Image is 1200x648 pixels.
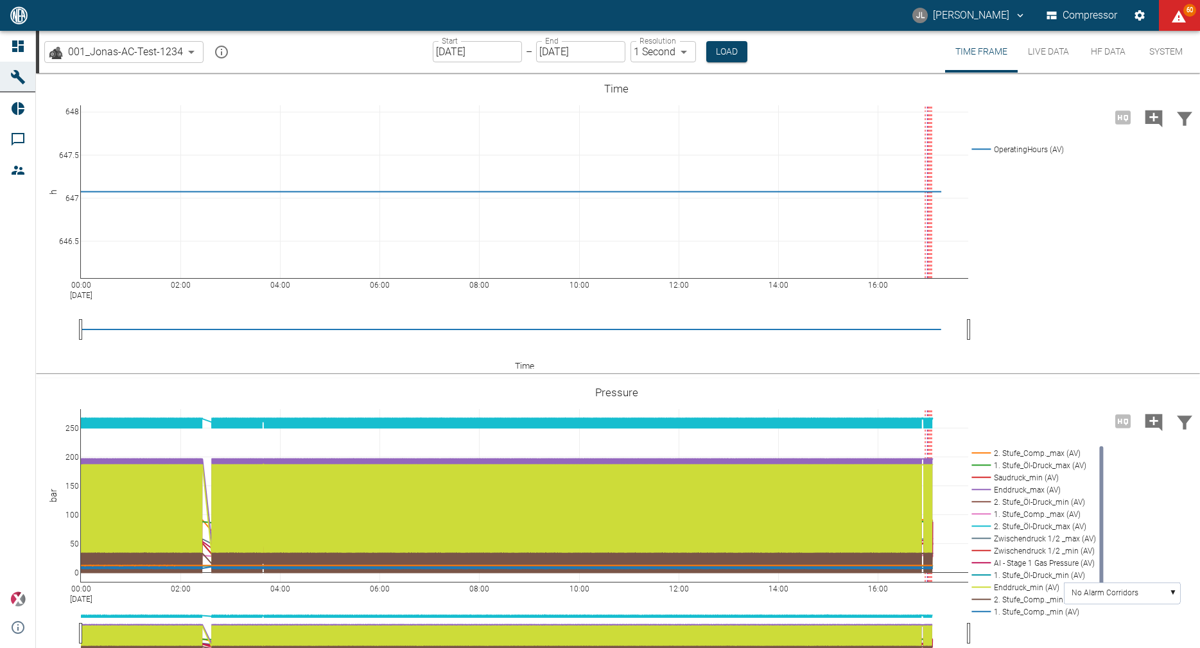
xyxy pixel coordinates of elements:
button: HF Data [1079,31,1137,73]
img: Xplore Logo [10,591,26,607]
label: End [545,35,558,46]
img: logo [9,6,29,24]
button: Compressor [1044,4,1120,27]
button: Filter Chart Data [1169,405,1200,438]
input: MM/DD/YYYY [433,41,522,62]
a: 001_Jonas-AC-Test-1234 [48,44,183,60]
button: mission info [209,39,234,65]
button: Settings [1128,4,1151,27]
span: 60 [1183,4,1196,17]
span: High Resolution only available for periods of <3 days [1108,110,1138,123]
span: High Resolution only available for periods of <3 days [1108,414,1138,426]
button: System [1137,31,1195,73]
text: No Alarm Corridors [1072,588,1138,597]
p: – [526,44,532,59]
input: MM/DD/YYYY [536,41,625,62]
button: ai-cas@nea-x.net [910,4,1028,27]
span: 001_Jonas-AC-Test-1234 [68,44,183,59]
button: Time Frame [945,31,1018,73]
button: Live Data [1018,31,1079,73]
button: Load [706,41,747,62]
button: Add comment [1138,405,1169,438]
button: Add comment [1138,101,1169,134]
label: Resolution [639,35,675,46]
div: JL [912,8,928,23]
label: Start [442,35,458,46]
button: Filter Chart Data [1169,101,1200,134]
div: 1 Second [630,41,696,62]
